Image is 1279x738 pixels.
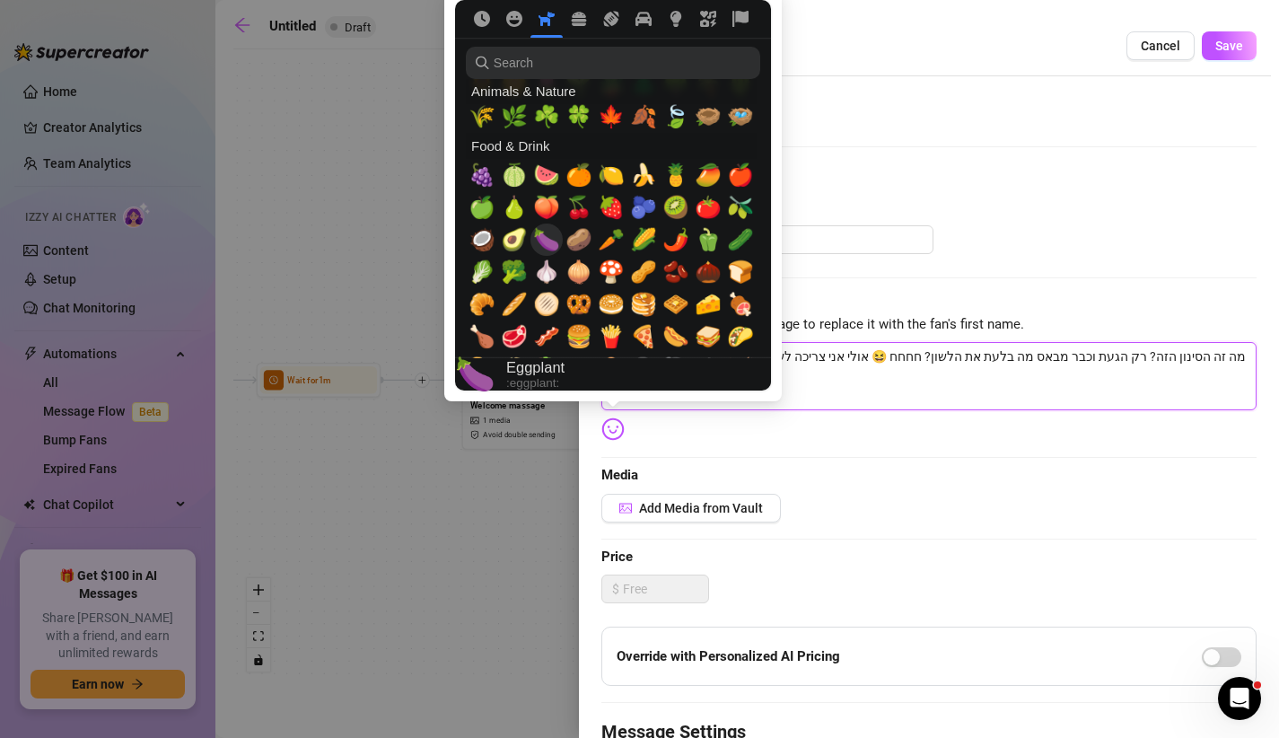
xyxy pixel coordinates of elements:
[623,575,708,602] input: Free
[1218,677,1261,720] iframe: Intercom live chat
[601,467,638,483] strong: Media
[1141,39,1180,53] span: Cancel
[601,494,781,523] button: Add Media from Vault
[601,342,1257,410] textarea: מה זה הסינון הזה? רק הגעת וכבר מבאס מה בלעת את הלשון? חחחח 😆 אולי אני צריכה לשלוח לך משהו מיוחד ש...
[1126,31,1195,60] button: Cancel
[601,549,633,565] strong: Price
[601,417,625,441] img: svg%3e
[1215,39,1243,53] span: Save
[619,502,632,514] span: picture
[639,501,763,515] span: Add Media from Vault
[1202,31,1257,60] button: Save
[601,314,1257,336] span: Put in your message to replace it with the fan's first name.
[617,648,840,664] strong: Override with Personalized AI Pricing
